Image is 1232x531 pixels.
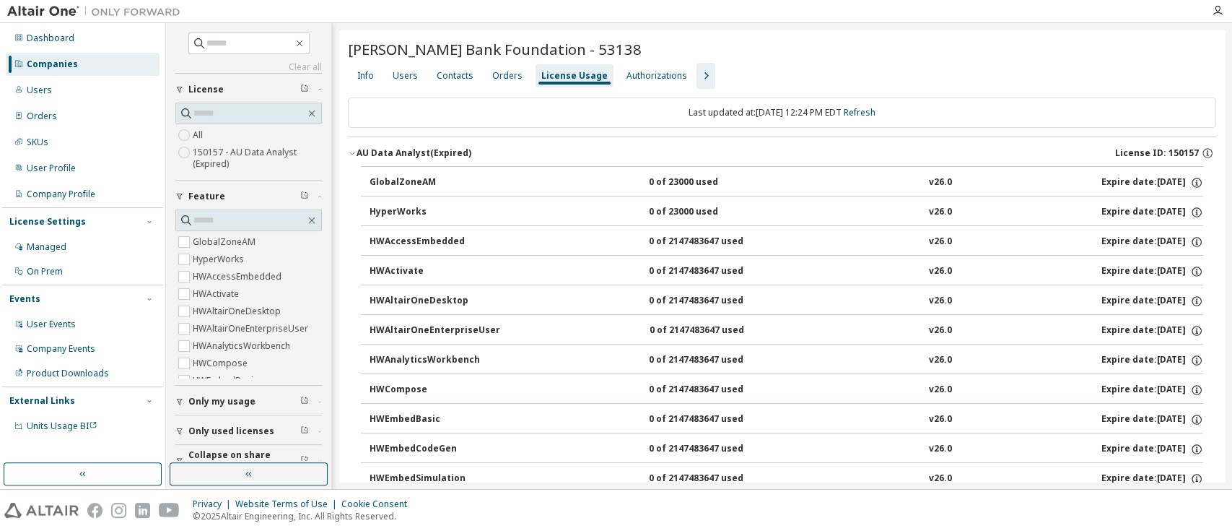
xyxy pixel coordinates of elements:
[370,413,499,426] div: HWEmbedBasic
[1101,265,1203,278] div: Expire date: [DATE]
[175,415,322,447] button: Only used licenses
[929,176,952,189] div: v26.0
[27,420,97,432] span: Units Usage BI
[193,337,293,355] label: HWAnalyticsWorkbench
[175,61,322,73] a: Clear all
[370,256,1203,288] button: HWActivate0 of 2147483647 usedv26.0Expire date:[DATE]
[193,285,242,303] label: HWActivate
[370,354,499,367] div: HWAnalyticsWorkbench
[27,241,66,253] div: Managed
[437,70,473,82] div: Contacts
[300,396,309,407] span: Clear filter
[193,372,261,389] label: HWEmbedBasic
[193,355,250,372] label: HWCompose
[300,426,309,437] span: Clear filter
[193,303,284,320] label: HWAltairOneDesktop
[1101,472,1203,485] div: Expire date: [DATE]
[27,189,95,200] div: Company Profile
[357,70,374,82] div: Info
[357,147,471,159] div: AU Data Analyst (Expired)
[370,315,1203,347] button: HWAltairOneEnterpriseUser0 of 2147483647 usedv26.0Expire date:[DATE]
[650,324,779,337] div: 0 of 2147483647 used
[188,449,300,472] span: Collapse on share string
[370,167,1203,199] button: GlobalZoneAM0 of 23000 usedv26.0Expire date:[DATE]
[844,106,875,118] a: Refresh
[7,4,188,19] img: Altair One
[27,33,74,44] div: Dashboard
[370,443,499,456] div: HWEmbedCodeGen
[193,251,247,268] label: HyperWorks
[1101,236,1203,249] div: Expire date: [DATE]
[929,472,952,485] div: v26.0
[1101,176,1203,189] div: Expire date: [DATE]
[135,503,150,518] img: linkedin.svg
[9,395,75,407] div: External Links
[370,176,499,189] div: GlobalZoneAM
[929,265,952,278] div: v26.0
[193,126,206,144] label: All
[929,384,952,397] div: v26.0
[370,197,1203,228] button: HyperWorks0 of 23000 usedv26.0Expire date:[DATE]
[27,343,95,355] div: Company Events
[649,413,779,426] div: 0 of 2147483647 used
[370,472,499,485] div: HWEmbedSimulation
[1101,295,1203,308] div: Expire date: [DATE]
[348,137,1216,169] button: AU Data Analyst(Expired)License ID: 150157
[188,191,225,202] span: Feature
[541,70,608,82] div: License Usage
[929,443,952,456] div: v26.0
[188,396,255,407] span: Only my usage
[649,354,779,367] div: 0 of 2147483647 used
[649,236,779,249] div: 0 of 2147483647 used
[175,74,322,105] button: License
[649,472,779,485] div: 0 of 2147483647 used
[929,206,952,219] div: v26.0
[27,368,109,379] div: Product Downloads
[1115,147,1199,159] span: License ID: 150157
[348,98,1216,128] div: Last updated at: [DATE] 12:24 PM EDT
[370,236,499,249] div: HWAccessEmbedded
[300,191,309,202] span: Clear filter
[175,386,322,418] button: Only my usage
[1101,354,1203,367] div: Expire date: [DATE]
[929,236,952,249] div: v26.0
[27,59,78,70] div: Companies
[649,265,779,278] div: 0 of 2147483647 used
[188,84,224,95] span: License
[193,144,322,173] label: 150157 - AU Data Analyst (Expired)
[370,463,1203,495] button: HWEmbedSimulation0 of 2147483647 usedv26.0Expire date:[DATE]
[393,70,418,82] div: Users
[370,226,1203,258] button: HWAccessEmbedded0 of 2147483647 usedv26.0Expire date:[DATE]
[175,181,322,212] button: Feature
[193,233,258,251] label: GlobalZoneAM
[370,345,1203,376] button: HWAnalyticsWorkbench0 of 2147483647 usedv26.0Expire date:[DATE]
[649,443,779,456] div: 0 of 2147483647 used
[193,320,311,337] label: HWAltairOneEnterpriseUser
[4,503,79,518] img: altair_logo.svg
[1101,324,1203,337] div: Expire date: [DATE]
[370,374,1203,406] button: HWCompose0 of 2147483647 usedv26.0Expire date:[DATE]
[929,354,952,367] div: v26.0
[193,510,416,522] p: © 2025 Altair Engineering, Inc. All Rights Reserved.
[1101,413,1203,426] div: Expire date: [DATE]
[111,503,126,518] img: instagram.svg
[27,319,76,330] div: User Events
[370,295,499,308] div: HWAltairOneDesktop
[626,70,687,82] div: Authorizations
[193,268,284,285] label: HWAccessEmbedded
[370,433,1203,465] button: HWEmbedCodeGen0 of 2147483647 usedv26.0Expire date:[DATE]
[929,413,952,426] div: v26.0
[649,384,779,397] div: 0 of 2147483647 used
[159,503,180,518] img: youtube.svg
[370,404,1203,436] button: HWEmbedBasic0 of 2147483647 usedv26.0Expire date:[DATE]
[649,176,779,189] div: 0 of 23000 used
[341,498,416,510] div: Cookie Consent
[1101,443,1203,456] div: Expire date: [DATE]
[9,216,86,228] div: License Settings
[27,163,76,174] div: User Profile
[370,285,1203,317] button: HWAltairOneDesktop0 of 2147483647 usedv26.0Expire date:[DATE]
[929,324,952,337] div: v26.0
[370,206,499,219] div: HyperWorks
[188,426,274,437] span: Only used licenses
[370,324,500,337] div: HWAltairOneEnterpriseUser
